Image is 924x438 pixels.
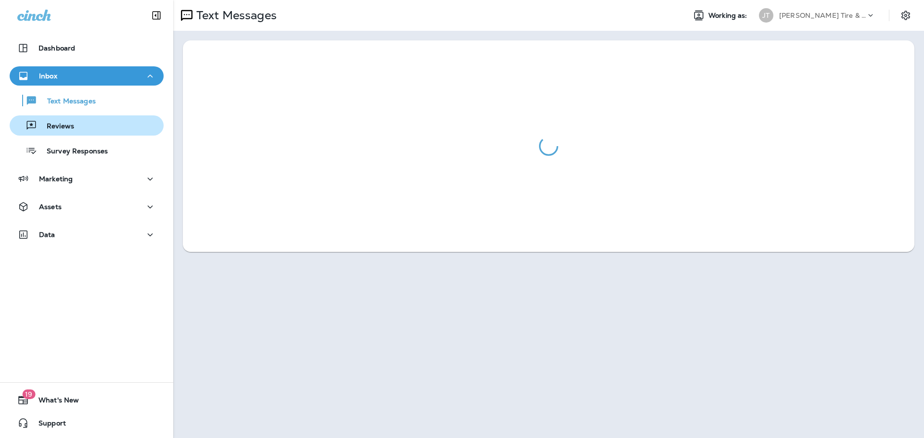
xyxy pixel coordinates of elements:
[38,97,96,106] p: Text Messages
[708,12,749,20] span: Working as:
[38,44,75,52] p: Dashboard
[37,147,108,156] p: Survey Responses
[10,169,164,188] button: Marketing
[10,225,164,244] button: Data
[759,8,773,23] div: JT
[10,197,164,216] button: Assets
[10,90,164,111] button: Text Messages
[10,413,164,433] button: Support
[779,12,866,19] p: [PERSON_NAME] Tire & Auto
[39,175,73,183] p: Marketing
[10,38,164,58] button: Dashboard
[10,390,164,410] button: 19What's New
[897,7,914,24] button: Settings
[39,203,62,211] p: Assets
[39,231,55,238] p: Data
[143,6,170,25] button: Collapse Sidebar
[192,8,277,23] p: Text Messages
[10,66,164,86] button: Inbox
[10,140,164,161] button: Survey Responses
[29,419,66,431] span: Support
[22,389,35,399] span: 19
[29,396,79,408] span: What's New
[37,122,74,131] p: Reviews
[39,72,57,80] p: Inbox
[10,115,164,136] button: Reviews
